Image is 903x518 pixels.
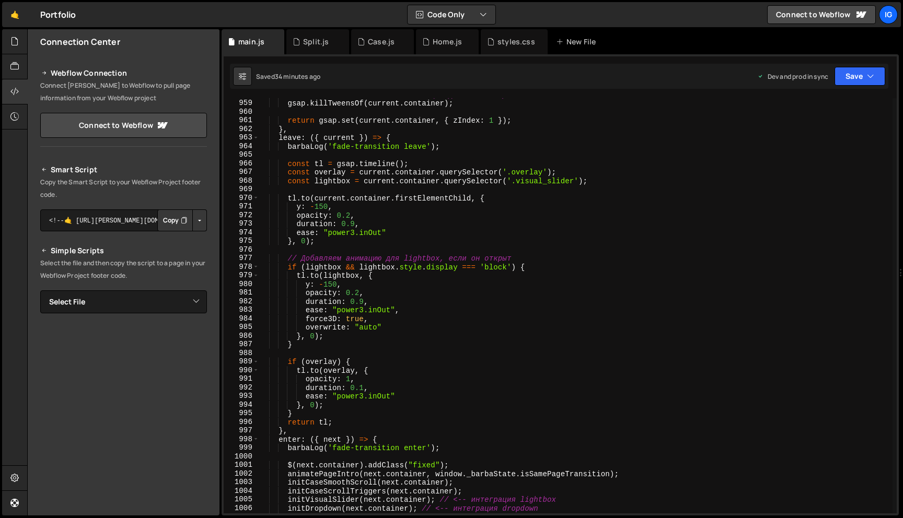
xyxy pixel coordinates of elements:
[224,487,259,496] div: 1004
[40,257,207,282] p: Select the file and then copy the script to a page in your Webflow Project footer code.
[224,340,259,349] div: 987
[224,383,259,392] div: 992
[224,357,259,366] div: 989
[40,36,120,48] h2: Connection Center
[433,37,462,47] div: Home.js
[224,176,259,185] div: 968
[40,113,207,138] a: Connect to Webflow
[224,133,259,142] div: 963
[224,461,259,469] div: 1001
[40,331,208,425] iframe: YouTube video player
[224,297,259,306] div: 982
[224,495,259,504] div: 1005
[224,392,259,401] div: 993
[238,37,264,47] div: main.js
[224,349,259,358] div: 988
[224,185,259,194] div: 969
[40,163,207,176] h2: Smart Script
[40,176,207,201] p: Copy the Smart Script to your Webflow Project footer code.
[224,366,259,375] div: 990
[224,211,259,220] div: 972
[224,288,259,297] div: 981
[40,79,207,104] p: Connect [PERSON_NAME] to Webflow to pull page information from your Webflow project
[40,209,207,231] textarea: <!--🤙 [URL][PERSON_NAME][DOMAIN_NAME]> <script>document.addEventListener("DOMContentLoaded", func...
[224,116,259,125] div: 961
[224,237,259,245] div: 975
[224,142,259,151] div: 964
[224,435,259,444] div: 998
[224,99,259,108] div: 959
[157,209,193,231] button: Copy
[224,254,259,263] div: 977
[275,72,320,81] div: 34 minutes ago
[2,2,28,27] a: 🤙
[835,67,885,86] button: Save
[767,5,876,24] a: Connect to Webflow
[40,8,76,21] div: Portfolio
[224,426,259,435] div: 997
[224,168,259,176] div: 967
[224,202,259,211] div: 971
[408,5,495,24] button: Code Only
[224,332,259,340] div: 986
[368,37,395,47] div: Case.js
[303,37,329,47] div: Split.js
[224,194,259,203] div: 970
[224,401,259,409] div: 994
[224,478,259,487] div: 1003
[224,323,259,332] div: 985
[757,72,828,81] div: Dev and prod in sync
[224,263,259,272] div: 978
[224,374,259,383] div: 991
[224,504,259,513] div: 1006
[497,37,535,47] div: styles.css
[256,72,320,81] div: Saved
[224,314,259,323] div: 984
[224,409,259,418] div: 995
[556,37,600,47] div: New File
[224,108,259,116] div: 960
[224,271,259,280] div: 979
[224,245,259,254] div: 976
[157,209,207,231] div: Button group with nested dropdown
[224,150,259,159] div: 965
[224,125,259,134] div: 962
[40,67,207,79] h2: Webflow Connection
[40,244,207,257] h2: Simple Scripts
[224,305,259,314] div: 983
[224,418,259,427] div: 996
[224,219,259,228] div: 973
[879,5,898,24] a: Ig
[224,443,259,452] div: 999
[224,159,259,168] div: 966
[224,469,259,478] div: 1002
[224,280,259,289] div: 980
[224,228,259,237] div: 974
[224,452,259,461] div: 1000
